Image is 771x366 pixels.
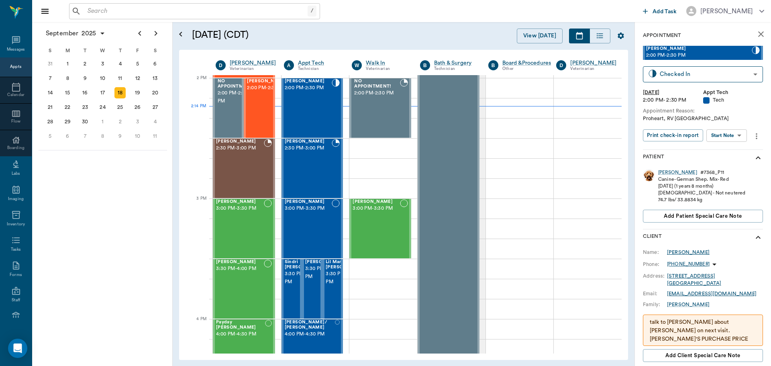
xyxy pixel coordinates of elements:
span: [PERSON_NAME] [285,199,332,204]
span: 3:30 PM - 4:00 PM [326,270,366,286]
div: CHECKED_IN, 2:00 PM - 2:30 PM [244,78,275,138]
div: Imaging [8,196,24,202]
span: 3:30 PM - 4:00 PM [305,265,345,281]
p: Patient [643,153,664,163]
button: September2025 [42,25,110,41]
div: F [129,45,147,57]
p: Appointment [643,32,681,39]
div: Monday, September 15, 2025 [62,87,73,98]
a: Walk In [366,59,408,67]
div: Messages [7,47,25,53]
div: Thursday, September 4, 2025 [114,58,126,70]
div: D [556,60,566,70]
span: Add client Special Care Note [665,351,740,360]
div: Sunday, September 7, 2025 [45,73,56,84]
div: Technician [298,65,340,72]
div: NOT_CONFIRMED, 3:30 PM - 4:00 PM [281,259,302,319]
p: [PHONE_NUMBER] [667,261,710,268]
span: [PERSON_NAME] [285,139,332,144]
div: Inventory [7,221,25,227]
a: Board &Procedures [502,59,551,67]
span: [PERSON_NAME] [646,46,752,51]
div: S [41,45,59,57]
div: 74.7 lbs / 33.8834 kg [658,196,745,203]
div: Thursday, September 25, 2025 [114,102,126,113]
div: BOOKED, 2:00 PM - 2:30 PM [349,78,411,138]
h5: [DATE] (CDT) [192,29,379,41]
span: Sindri [PERSON_NAME] [285,260,325,270]
input: Search [84,6,308,17]
div: Sunday, August 31, 2025 [45,58,56,70]
div: [DATE] [643,89,703,96]
span: Add patient Special Care Note [664,212,742,221]
div: Address: [643,272,667,280]
span: [PERSON_NAME] [216,139,264,144]
span: 4:00 PM - 4:30 PM [216,330,265,338]
span: 2:00 PM - 2:30 PM [285,84,332,92]
div: BOOKED, 2:30 PM - 3:00 PM [281,138,343,198]
a: [PERSON_NAME] [570,59,616,67]
div: [PERSON_NAME] [667,301,710,308]
div: B [420,60,430,70]
span: 3:00 PM - 3:30 PM [285,204,332,213]
div: Sunday, September 14, 2025 [45,87,56,98]
div: Veterinarian [366,65,408,72]
div: Saturday, September 20, 2025 [149,87,161,98]
div: Monday, September 1, 2025 [62,58,73,70]
a: Appt Tech [298,59,340,67]
div: [PERSON_NAME] [700,6,753,16]
div: Family: [643,301,667,308]
a: [STREET_ADDRESS][GEOGRAPHIC_DATA] [667,274,721,286]
span: 3:00 PM - 3:30 PM [353,204,400,213]
div: NOT_CONFIRMED, 3:30 PM - 4:00 PM [302,259,322,319]
span: Lil Man [PERSON_NAME] [326,260,366,270]
div: Saturday, September 6, 2025 [149,58,161,70]
div: Tuesday, September 23, 2025 [80,102,91,113]
div: Monday, October 6, 2025 [62,131,73,142]
div: NOT_CONFIRMED, 3:00 PM - 3:30 PM [281,198,343,259]
a: Bath & Surgery [434,59,476,67]
a: [PERSON_NAME] [667,249,710,256]
div: Friday, September 12, 2025 [132,73,143,84]
img: Profile Image [643,169,655,181]
div: NOT_CONFIRMED, 3:00 PM - 3:30 PM [213,198,275,259]
div: Tuesday, September 9, 2025 [80,73,91,84]
div: Wednesday, September 3, 2025 [97,58,108,70]
div: Wednesday, September 17, 2025 [97,87,108,98]
div: T [76,45,94,57]
div: BOOKED, 2:00 PM - 2:30 PM [213,78,244,138]
div: Name: [643,249,667,256]
div: Tuesday, September 16, 2025 [80,87,91,98]
div: Tech [703,96,763,104]
svg: show more [753,153,763,163]
div: Open Intercom Messenger [8,339,27,358]
div: Friday, September 5, 2025 [132,58,143,70]
span: 3:00 PM - 3:30 PM [216,204,264,213]
button: [PERSON_NAME] [680,4,771,18]
button: Print check-in report [643,129,703,142]
div: Other [502,65,551,72]
div: Tuesday, September 2, 2025 [80,58,91,70]
div: Veterinarian [570,65,616,72]
button: Add client Special Care Note [643,349,763,362]
button: Previous page [132,25,148,41]
div: Appt Tech [703,89,763,96]
div: Appointment Reason: [643,107,763,115]
div: Monday, September 8, 2025 [62,73,73,84]
span: September [44,28,80,39]
span: Payday [PERSON_NAME] [216,320,265,330]
div: Forms [10,272,22,278]
div: T [111,45,129,57]
div: Tuesday, October 7, 2025 [80,131,91,142]
p: Client [643,233,662,242]
span: 3:30 PM - 4:00 PM [216,265,264,273]
span: 2:30 PM - 3:00 PM [285,144,332,152]
a: [PERSON_NAME] [230,59,276,67]
div: Sunday, September 21, 2025 [45,102,56,113]
div: # 7368_P11 [700,169,724,176]
div: Start Note [711,131,734,140]
span: 2025 [80,28,98,39]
